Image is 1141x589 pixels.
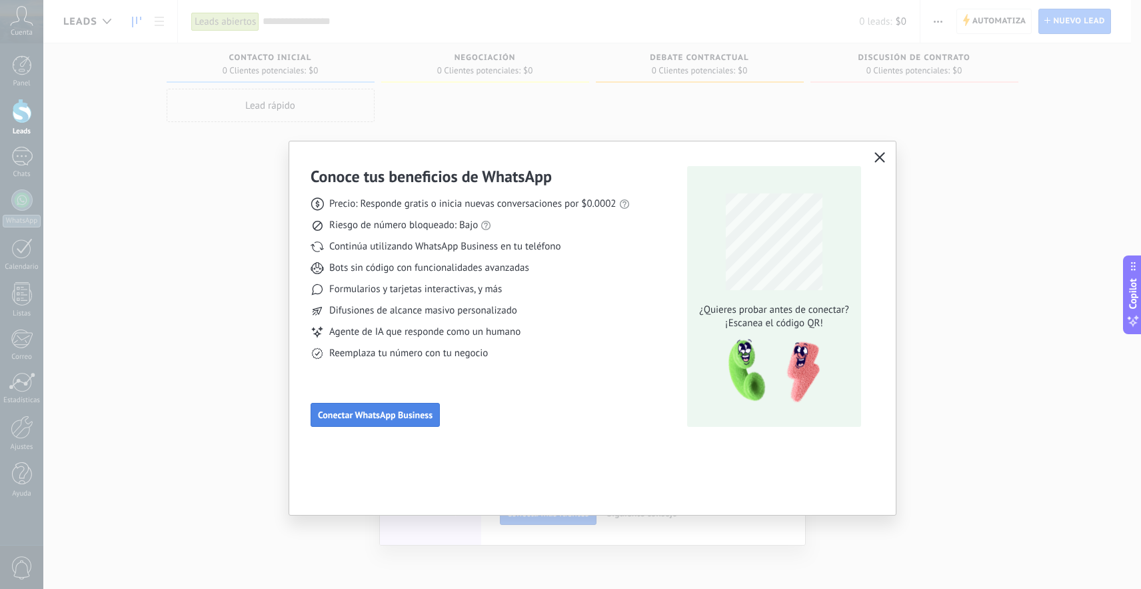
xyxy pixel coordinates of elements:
[329,347,488,360] span: Reemplaza tu número con tu negocio
[318,410,433,420] span: Conectar WhatsApp Business
[311,166,552,187] h3: Conoce tus beneficios de WhatsApp
[329,326,521,339] span: Agente de IA que responde como un humano
[311,403,440,427] button: Conectar WhatsApp Business
[329,261,529,275] span: Bots sin código con funcionalidades avanzadas
[329,283,502,296] span: Formularios y tarjetas interactivas, y más
[1126,278,1140,309] span: Copilot
[696,304,853,317] span: ¿Quieres probar antes de conectar?
[717,336,822,407] img: qr-pic-1x.png
[329,240,561,253] span: Continúa utilizando WhatsApp Business en tu teléfono
[329,304,517,318] span: Difusiones de alcance masivo personalizado
[329,197,616,211] span: Precio: Responde gratis o inicia nuevas conversaciones por $0.0002
[696,317,853,330] span: ¡Escanea el código QR!
[329,219,478,232] span: Riesgo de número bloqueado: Bajo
